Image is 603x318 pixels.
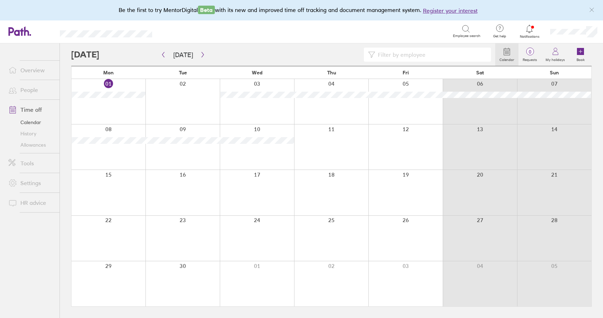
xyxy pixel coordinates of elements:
[488,34,511,38] span: Get help
[3,156,60,170] a: Tools
[3,63,60,77] a: Overview
[103,70,114,75] span: Mon
[3,117,60,128] a: Calendar
[198,6,215,14] span: Beta
[518,43,541,66] a: 0Requests
[518,24,541,39] a: Notifications
[541,56,569,62] label: My holidays
[3,103,60,117] a: Time off
[327,70,336,75] span: Thu
[3,196,60,210] a: HR advice
[403,70,409,75] span: Fri
[3,83,60,97] a: People
[541,43,569,66] a: My holidays
[3,128,60,139] a: History
[168,49,199,61] button: [DATE]
[171,28,189,34] div: Search
[518,35,541,39] span: Notifications
[119,6,485,15] div: Be the first to try MentorDigital with its new and improved time off tracking and document manage...
[495,43,518,66] a: Calendar
[3,176,60,190] a: Settings
[518,49,541,55] span: 0
[518,56,541,62] label: Requests
[179,70,187,75] span: Tue
[3,139,60,151] a: Allowances
[495,56,518,62] label: Calendar
[375,48,487,61] input: Filter by employee
[550,70,559,75] span: Sun
[572,56,589,62] label: Book
[453,34,480,38] span: Employee search
[476,70,484,75] span: Sat
[423,6,478,15] button: Register your interest
[569,43,592,66] a: Book
[252,70,262,75] span: Wed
